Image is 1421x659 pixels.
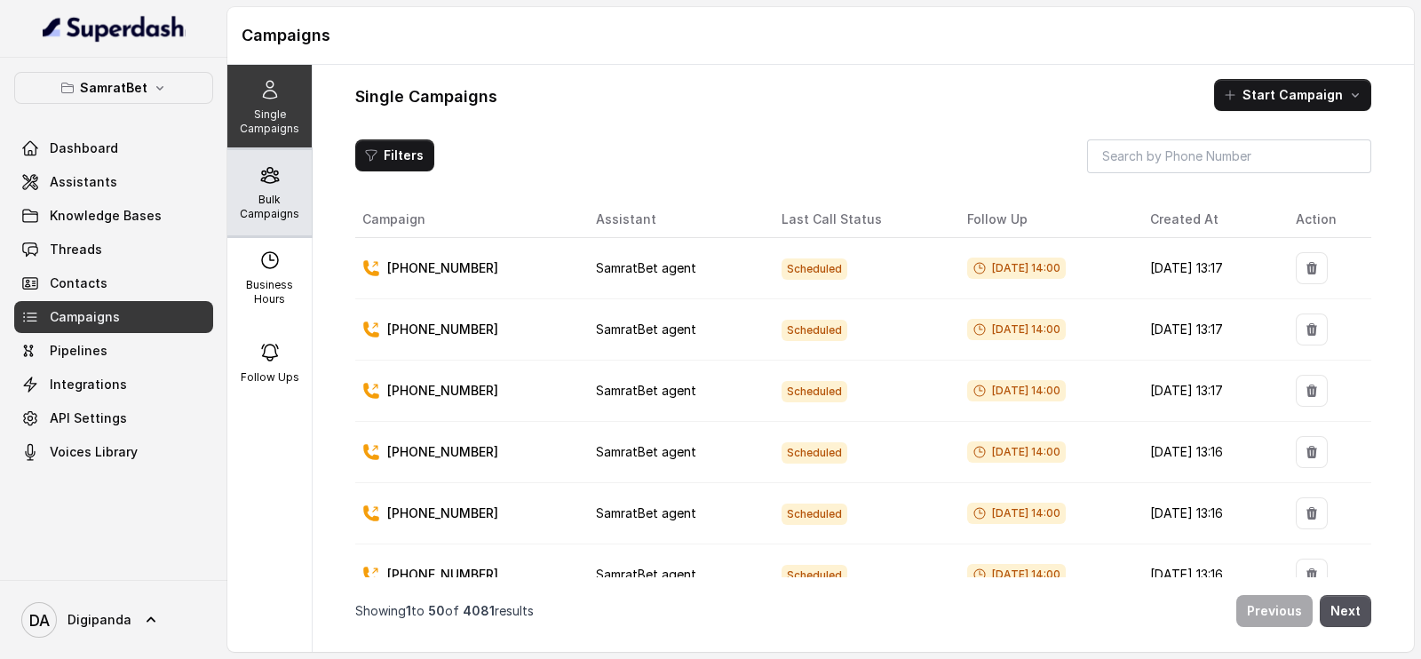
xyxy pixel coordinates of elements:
[782,320,847,341] span: Scheduled
[14,234,213,266] a: Threads
[14,72,213,104] button: SamratBet
[67,611,131,629] span: Digipanda
[80,77,147,99] p: SamratBet
[387,504,498,522] p: [PHONE_NUMBER]
[967,441,1066,463] span: [DATE] 14:00
[50,274,107,292] span: Contacts
[1136,483,1282,544] td: [DATE] 13:16
[14,132,213,164] a: Dashboard
[29,611,50,630] text: DA
[582,202,767,238] th: Assistant
[967,258,1066,279] span: [DATE] 14:00
[596,322,696,337] span: SamratBet agent
[1136,299,1282,361] td: [DATE] 13:17
[14,301,213,333] a: Campaigns
[1136,422,1282,483] td: [DATE] 13:16
[967,380,1066,401] span: [DATE] 14:00
[50,241,102,258] span: Threads
[967,503,1066,524] span: [DATE] 14:00
[234,193,305,221] p: Bulk Campaigns
[1214,79,1371,111] button: Start Campaign
[387,321,498,338] p: [PHONE_NUMBER]
[14,595,213,645] a: Digipanda
[14,267,213,299] a: Contacts
[50,207,162,225] span: Knowledge Bases
[355,202,582,238] th: Campaign
[14,402,213,434] a: API Settings
[14,335,213,367] a: Pipelines
[1282,202,1371,238] th: Action
[967,564,1066,585] span: [DATE] 14:00
[406,603,411,618] span: 1
[387,259,498,277] p: [PHONE_NUMBER]
[1320,595,1371,627] button: Next
[241,370,299,385] p: Follow Ups
[234,107,305,136] p: Single Campaigns
[50,443,138,461] span: Voices Library
[967,319,1066,340] span: [DATE] 14:00
[428,603,445,618] span: 50
[14,436,213,468] a: Voices Library
[355,602,534,620] p: Showing to of results
[50,342,107,360] span: Pipelines
[782,442,847,464] span: Scheduled
[50,376,127,393] span: Integrations
[782,381,847,402] span: Scheduled
[355,83,497,111] h1: Single Campaigns
[43,14,186,43] img: light.svg
[596,567,696,582] span: SamratBet agent
[1087,139,1371,173] input: Search by Phone Number
[596,260,696,275] span: SamratBet agent
[387,382,498,400] p: [PHONE_NUMBER]
[242,21,1400,50] h1: Campaigns
[463,603,495,618] span: 4081
[596,444,696,459] span: SamratBet agent
[355,584,1371,638] nav: Pagination
[50,308,120,326] span: Campaigns
[50,173,117,191] span: Assistants
[355,139,434,171] button: Filters
[1136,202,1282,238] th: Created At
[50,139,118,157] span: Dashboard
[234,278,305,306] p: Business Hours
[767,202,953,238] th: Last Call Status
[596,383,696,398] span: SamratBet agent
[953,202,1136,238] th: Follow Up
[50,409,127,427] span: API Settings
[782,504,847,525] span: Scheduled
[1136,544,1282,606] td: [DATE] 13:16
[1236,595,1313,627] button: Previous
[14,166,213,198] a: Assistants
[782,258,847,280] span: Scheduled
[14,200,213,232] a: Knowledge Bases
[387,443,498,461] p: [PHONE_NUMBER]
[1136,238,1282,299] td: [DATE] 13:17
[14,369,213,401] a: Integrations
[1136,361,1282,422] td: [DATE] 13:17
[596,505,696,520] span: SamratBet agent
[387,566,498,584] p: [PHONE_NUMBER]
[782,565,847,586] span: Scheduled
